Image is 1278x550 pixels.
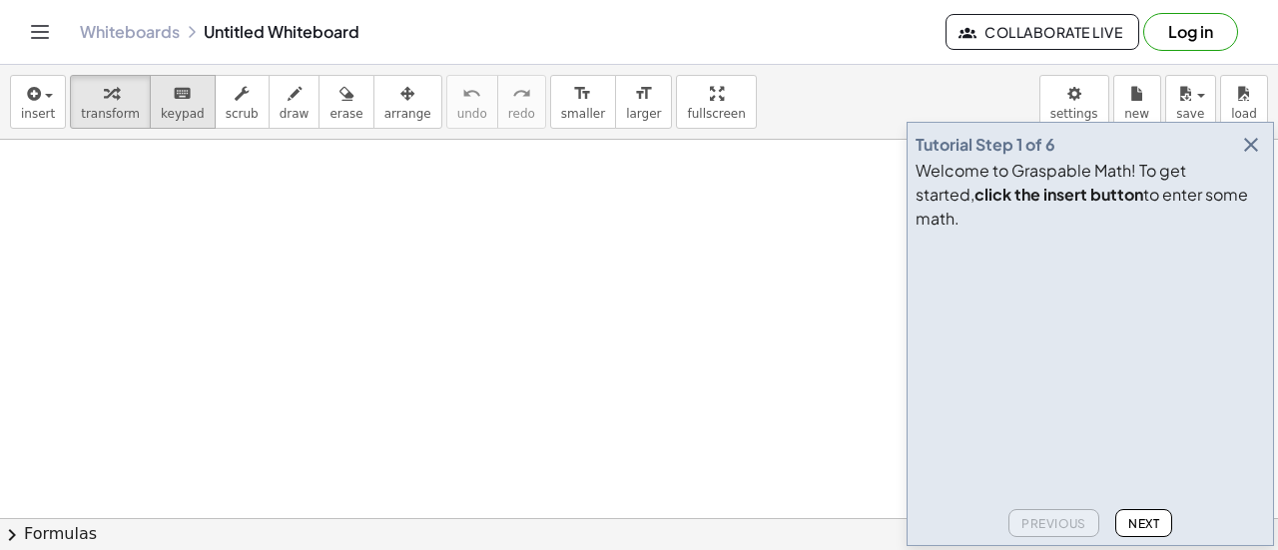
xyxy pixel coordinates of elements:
button: Collaborate Live [946,14,1139,50]
span: settings [1050,107,1098,121]
span: insert [21,107,55,121]
button: settings [1039,75,1109,129]
button: fullscreen [676,75,756,129]
span: erase [329,107,362,121]
button: format_sizesmaller [550,75,616,129]
i: format_size [634,82,653,106]
button: new [1113,75,1161,129]
button: Log in [1143,13,1238,51]
span: Collaborate Live [962,23,1122,41]
button: undoundo [446,75,498,129]
span: load [1231,107,1257,121]
button: Toggle navigation [24,16,56,48]
span: smaller [561,107,605,121]
button: insert [10,75,66,129]
button: draw [269,75,320,129]
span: transform [81,107,140,121]
span: new [1124,107,1149,121]
i: undo [462,82,481,106]
span: undo [457,107,487,121]
span: arrange [384,107,431,121]
span: draw [280,107,310,121]
button: transform [70,75,151,129]
button: scrub [215,75,270,129]
button: load [1220,75,1268,129]
button: save [1165,75,1216,129]
span: larger [626,107,661,121]
div: Tutorial Step 1 of 6 [916,133,1055,157]
button: Next [1115,509,1172,537]
span: fullscreen [687,107,745,121]
i: format_size [573,82,592,106]
i: redo [512,82,531,106]
b: click the insert button [974,184,1143,205]
span: keypad [161,107,205,121]
button: arrange [373,75,442,129]
span: Next [1128,516,1159,531]
div: Welcome to Graspable Math! To get started, to enter some math. [916,159,1265,231]
span: redo [508,107,535,121]
button: redoredo [497,75,546,129]
span: save [1176,107,1204,121]
i: keyboard [173,82,192,106]
a: Whiteboards [80,22,180,42]
span: scrub [226,107,259,121]
button: keyboardkeypad [150,75,216,129]
button: erase [319,75,373,129]
button: format_sizelarger [615,75,672,129]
